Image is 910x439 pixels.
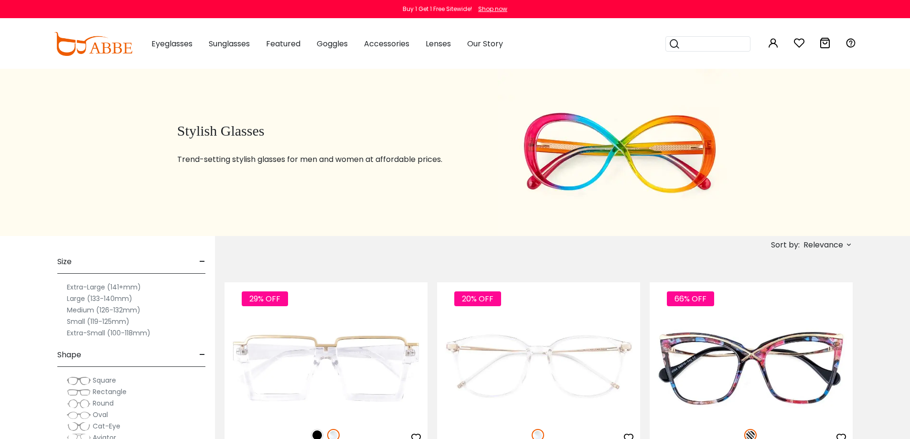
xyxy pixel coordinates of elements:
[67,399,91,408] img: Round.png
[473,5,507,13] a: Shop now
[93,387,127,396] span: Rectangle
[67,387,91,397] img: Rectangle.png
[225,317,428,418] img: Fclear Umbel - Plastic ,Universal Bridge Fit
[93,410,108,419] span: Oval
[803,236,843,254] span: Relevance
[93,421,120,431] span: Cat-Eye
[650,317,853,418] img: Pattern Mead - Acetate,Metal ,Universal Bridge Fit
[266,38,300,49] span: Featured
[317,38,348,49] span: Goggles
[57,250,72,273] span: Size
[54,32,132,56] img: abbeglasses.com
[67,293,132,304] label: Large (133-140mm)
[67,316,129,327] label: Small (119-125mm)
[478,5,507,13] div: Shop now
[667,291,714,306] span: 66% OFF
[426,38,451,49] span: Lenses
[67,376,91,385] img: Square.png
[199,343,205,366] span: -
[364,38,409,49] span: Accessories
[771,239,800,250] span: Sort by:
[67,410,91,420] img: Oval.png
[209,38,250,49] span: Sunglasses
[242,291,288,306] span: 29% OFF
[57,343,81,366] span: Shape
[403,5,472,13] div: Buy 1 Get 1 Free Sitewide!
[454,291,501,306] span: 20% OFF
[498,69,740,236] img: stylish glasses
[67,304,140,316] label: Medium (126-132mm)
[177,154,474,165] p: Trend-setting stylish glasses for men and women at affordable prices.
[67,422,91,431] img: Cat-Eye.png
[93,375,116,385] span: Square
[67,281,141,293] label: Extra-Large (141+mm)
[177,122,474,139] h1: Stylish Glasses
[467,38,503,49] span: Our Story
[199,250,205,273] span: -
[93,398,114,408] span: Round
[437,317,640,418] img: Fclear Girt - TR ,Universal Bridge Fit
[151,38,193,49] span: Eyeglasses
[67,327,150,339] label: Extra-Small (100-118mm)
